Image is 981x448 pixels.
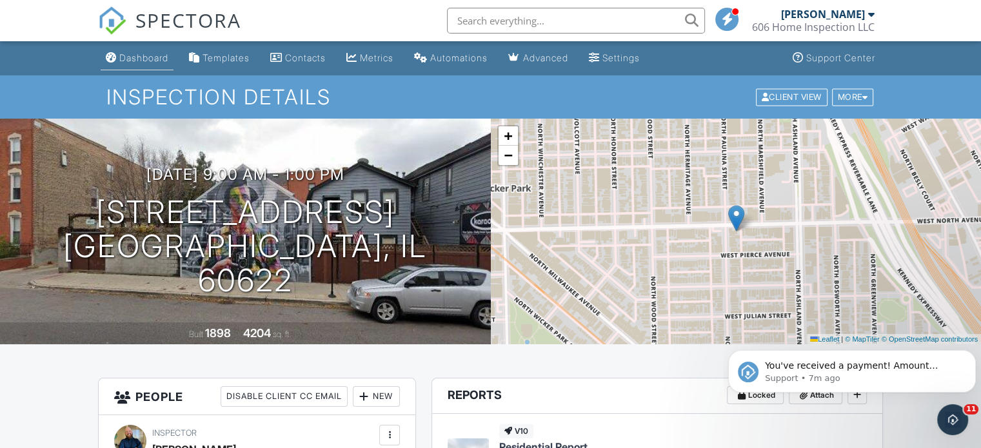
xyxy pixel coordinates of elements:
div: New [353,386,400,407]
a: Templates [184,46,255,70]
span: 11 [964,404,978,414]
input: Search everything... [447,8,705,34]
a: Advanced [503,46,573,70]
p: Message from Support, sent 7m ago [42,50,237,61]
span: sq. ft. [273,329,291,339]
div: Metrics [360,52,393,63]
span: SPECTORA [135,6,241,34]
img: Marker [728,205,744,231]
div: Contacts [285,52,326,63]
a: Zoom in [499,126,518,146]
div: [PERSON_NAME] [781,8,865,21]
span: You've received a payment! Amount $975.00 Fee $0.00 Net $975.00 Transaction # pi_3SChtQK7snlDGpRF... [42,37,231,176]
img: The Best Home Inspection Software - Spectora [98,6,126,35]
span: Built [189,329,203,339]
a: Zoom out [499,146,518,165]
a: Metrics [341,46,399,70]
a: Automations (Basic) [409,46,493,70]
a: Settings [584,46,645,70]
div: 1898 [205,326,231,340]
h3: People [99,378,415,415]
div: Advanced [523,52,568,63]
a: Dashboard [101,46,173,70]
div: Support Center [806,52,875,63]
div: Automations [430,52,488,63]
span: + [504,128,512,144]
div: 606 Home Inspection LLC [752,21,875,34]
span: − [504,147,512,163]
div: Settings [602,52,640,63]
iframe: Intercom live chat [937,404,968,435]
h3: [DATE] 9:00 am - 1:00 pm [146,166,344,183]
div: Client View [756,88,827,106]
h1: Inspection Details [106,86,875,108]
div: More [832,88,874,106]
div: Templates [203,52,250,63]
a: Contacts [265,46,331,70]
div: 4204 [243,326,271,340]
div: Dashboard [119,52,168,63]
span: Inspector [152,428,197,438]
iframe: Intercom notifications message [723,323,981,413]
h1: [STREET_ADDRESS] [GEOGRAPHIC_DATA], IL 60622 [21,195,470,297]
a: SPECTORA [98,17,241,44]
a: Client View [755,92,831,101]
a: Support Center [788,46,880,70]
div: Disable Client CC Email [221,386,348,407]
